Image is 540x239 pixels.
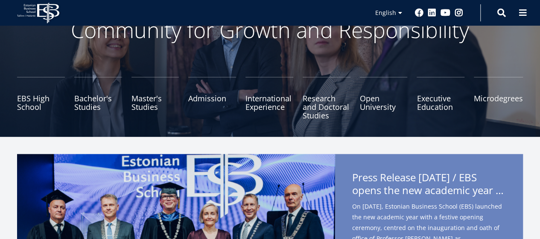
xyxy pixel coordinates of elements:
[428,9,436,17] a: Linkedin
[415,9,423,17] a: Facebook
[352,184,506,197] span: opens the new academic year with the inauguration of [PERSON_NAME] [PERSON_NAME] – international ...
[188,77,236,120] a: Admission
[245,77,293,120] a: International Experience
[441,9,450,17] a: Youtube
[17,77,65,120] a: EBS High School
[352,171,506,199] span: Press Release [DATE] / EBS
[74,77,122,120] a: Bachelor's Studies
[360,77,408,120] a: Open University
[474,77,523,120] a: Microdegrees
[455,9,463,17] a: Instagram
[417,77,464,120] a: Executive Education
[44,17,496,43] p: Community for Growth and Responsibility
[131,77,179,120] a: Master's Studies
[303,77,350,120] a: Research and Doctoral Studies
